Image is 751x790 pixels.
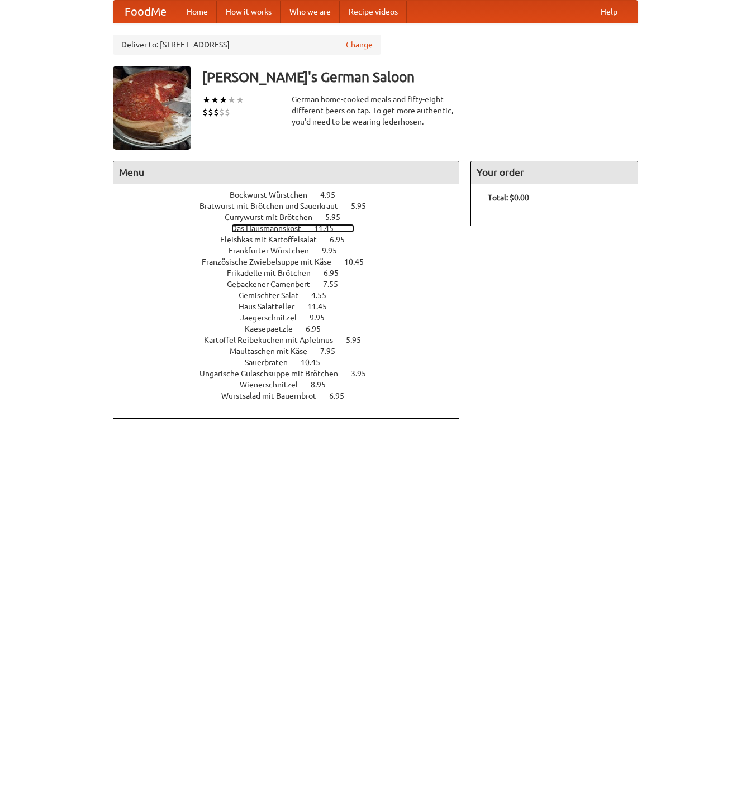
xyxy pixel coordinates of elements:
a: Who we are [281,1,340,23]
a: Kartoffel Reibekuchen mit Apfelmus 5.95 [204,336,382,344]
span: 10.45 [344,257,375,266]
span: 6.95 [329,391,355,400]
span: 11.45 [307,302,338,311]
a: Wienerschnitzel 8.95 [240,380,346,389]
a: Das Hausmannskost 11.45 [231,224,354,233]
span: Jaegerschnitzel [240,313,308,322]
span: 3.95 [351,369,377,378]
a: Französische Zwiebelsuppe mit Käse 10.45 [202,257,384,266]
span: 5.95 [325,213,351,222]
a: Wurstsalad mit Bauernbrot 6.95 [221,391,365,400]
span: Frikadelle mit Brötchen [227,269,322,277]
span: Bockwurst Würstchen [230,190,319,199]
li: ★ [211,94,219,106]
span: Maultaschen mit Käse [230,347,319,356]
h4: Your order [471,161,638,184]
span: Currywurst mit Brötchen [225,213,324,222]
span: 11.45 [314,224,345,233]
a: Currywurst mit Brötchen 5.95 [225,213,361,222]
span: Gebackener Camenbert [227,280,321,289]
span: Gemischter Salat [239,291,310,300]
span: 9.95 [310,313,336,322]
img: angular.jpg [113,66,191,150]
span: Haus Salatteller [239,302,306,311]
h4: Menu [113,161,459,184]
li: $ [225,106,230,118]
a: Jaegerschnitzel 9.95 [240,313,345,322]
span: 5.95 [346,336,372,344]
span: Wurstsalad mit Bauernbrot [221,391,327,400]
li: $ [213,106,219,118]
li: ★ [236,94,244,106]
span: 4.55 [311,291,338,300]
span: 5.95 [351,202,377,210]
a: Gemischter Salat 4.55 [239,291,347,300]
a: FoodMe [113,1,178,23]
a: Ungarische Gulaschsuppe mit Brötchen 3.95 [199,369,387,378]
li: $ [219,106,225,118]
a: Change [346,39,373,50]
a: Bratwurst mit Brötchen und Sauerkraut 5.95 [199,202,387,210]
span: 6.95 [306,324,332,333]
h3: [PERSON_NAME]'s German Saloon [202,66,638,88]
a: Kaesepaetzle 6.95 [245,324,341,333]
span: 8.95 [311,380,337,389]
a: Haus Salatteller 11.45 [239,302,348,311]
span: Bratwurst mit Brötchen und Sauerkraut [199,202,349,210]
span: 6.95 [330,235,356,244]
span: Kaesepaetzle [245,324,304,333]
a: Help [592,1,626,23]
a: Maultaschen mit Käse 7.95 [230,347,356,356]
li: $ [208,106,213,118]
a: Frikadelle mit Brötchen 6.95 [227,269,359,277]
span: Französische Zwiebelsuppe mit Käse [202,257,343,266]
li: ★ [227,94,236,106]
span: 9.95 [322,246,348,255]
a: Home [178,1,217,23]
span: Sauerbraten [245,358,299,367]
span: Ungarische Gulaschsuppe mit Brötchen [199,369,349,378]
a: Frankfurter Würstchen 9.95 [229,246,358,255]
span: 6.95 [324,269,350,277]
a: Bockwurst Würstchen 4.95 [230,190,356,199]
a: Sauerbraten 10.45 [245,358,341,367]
a: Fleishkas mit Kartoffelsalat 6.95 [220,235,365,244]
li: ★ [219,94,227,106]
span: Frankfurter Würstchen [229,246,320,255]
span: 10.45 [301,358,331,367]
a: How it works [217,1,281,23]
div: Deliver to: [STREET_ADDRESS] [113,35,381,55]
div: German home-cooked meals and fifty-eight different beers on tap. To get more authentic, you'd nee... [292,94,459,127]
a: Gebackener Camenbert 7.55 [227,280,359,289]
span: Wienerschnitzel [240,380,309,389]
li: ★ [202,94,211,106]
b: Total: $0.00 [488,193,529,202]
li: $ [202,106,208,118]
span: 4.95 [320,190,346,199]
span: Fleishkas mit Kartoffelsalat [220,235,328,244]
span: 7.55 [323,280,349,289]
span: Kartoffel Reibekuchen mit Apfelmus [204,336,344,344]
span: 7.95 [320,347,346,356]
span: Das Hausmannskost [231,224,312,233]
a: Recipe videos [340,1,407,23]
